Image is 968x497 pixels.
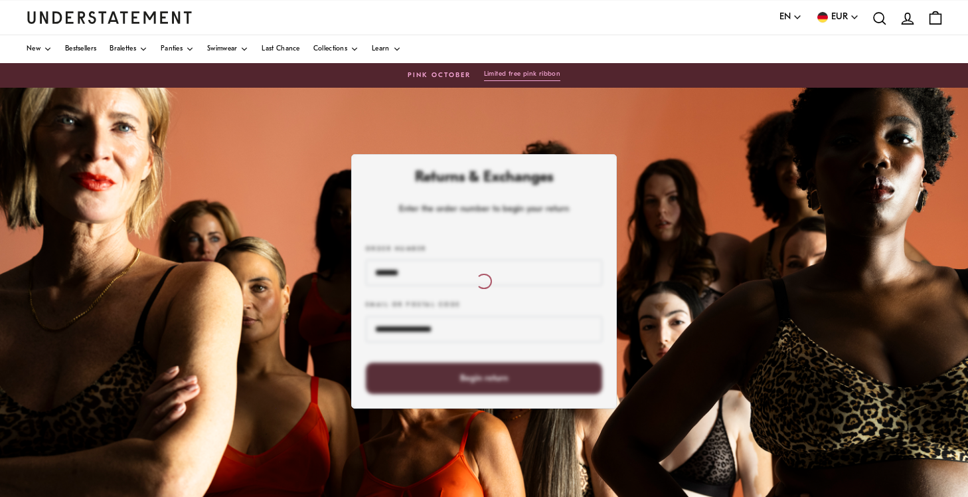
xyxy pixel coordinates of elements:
span: EN [779,10,791,25]
a: Learn [372,35,401,63]
span: Collections [313,46,347,52]
span: PINK OCTOBER [408,70,471,81]
a: Collections [313,35,359,63]
a: Last Chance [262,35,299,63]
span: Last Chance [262,46,299,52]
button: EN [779,10,802,25]
span: Learn [372,46,390,52]
span: Swimwear [207,46,237,52]
span: Panties [161,46,183,52]
span: New [27,46,40,52]
a: Panties [161,35,194,63]
button: EUR [815,10,859,25]
button: Limited free pink ribbon [484,70,561,81]
span: Bralettes [110,46,136,52]
a: Understatement Homepage [27,11,193,23]
a: Swimwear [207,35,248,63]
a: PINK OCTOBERLimited free pink ribbon [27,70,941,81]
a: New [27,35,52,63]
a: Bestsellers [65,35,96,63]
span: Bestsellers [65,46,96,52]
a: Bralettes [110,35,147,63]
span: EUR [831,10,848,25]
